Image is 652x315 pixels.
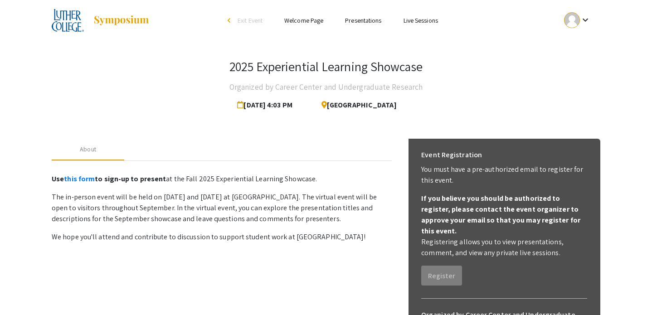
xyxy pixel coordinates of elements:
p: at the Fall 2025 Experiential Learning Showcase. [52,174,392,184]
button: Register [421,266,462,286]
img: 2025 Experiential Learning Showcase [52,9,84,32]
a: Presentations [345,16,381,24]
div: arrow_back_ios [228,18,233,23]
button: Expand account dropdown [555,10,600,30]
h6: Event Registration [421,146,482,164]
a: Welcome Page [284,16,323,24]
mat-icon: Expand account dropdown [580,15,591,25]
div: About [80,145,96,154]
span: [DATE] 4:03 PM [237,96,296,114]
p: You must have a pre-authorized email to register for this event. [421,164,587,186]
strong: Use to sign-up to present [52,174,166,184]
a: this form [64,174,95,184]
p: The in-person event will be held on [DATE] and [DATE] at [GEOGRAPHIC_DATA]. The virtual event wil... [52,192,392,224]
p: We hope you'll attend and contribute to discussion to support student work at [GEOGRAPHIC_DATA]! [52,232,392,242]
span: [GEOGRAPHIC_DATA] [314,96,397,114]
img: Symposium by ForagerOne [93,15,150,26]
p: Registering allows you to view presentations, comment, and view any private live sessions. [421,237,587,258]
span: Exit Event [238,16,263,24]
h4: Organized by Career Center and Undergraduate Research [229,78,423,96]
iframe: Chat [7,274,39,308]
a: 2025 Experiential Learning Showcase [52,9,150,32]
b: If you believe you should be authorized to register, please contact the event organizer to approv... [421,194,580,236]
a: Live Sessions [404,16,438,24]
h3: 2025 Experiential Learning Showcase [229,59,423,74]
